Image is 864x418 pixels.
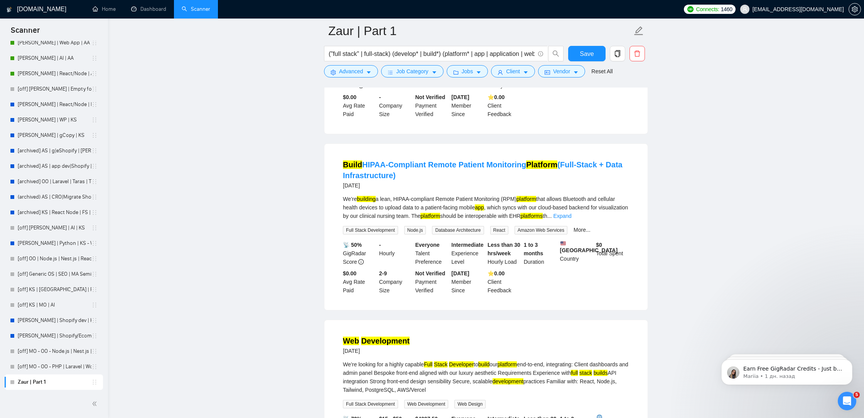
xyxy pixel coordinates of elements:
li: [off] Harry | AI | KS [5,220,103,236]
b: Everyone [415,242,440,248]
a: [off] [PERSON_NAME] | Empty for future | AA [18,81,91,97]
div: Company Size [378,269,414,295]
li: [off] MO - OO - Node.js | Nest.js | React.js | Next.js [5,344,103,359]
span: caret-down [523,69,528,75]
div: Client Feedback [486,93,522,118]
li: [off] KS | MO | Fullstack [5,282,103,297]
div: GigRadar Score [341,241,378,266]
span: holder [91,132,98,138]
b: Not Verified [415,270,445,276]
a: Zaur | Part 1 [18,374,91,390]
span: folder [453,69,459,75]
mark: full [571,370,578,376]
span: ... [547,213,552,219]
mark: development [493,378,523,384]
span: setting [849,6,861,12]
span: bars [388,69,393,75]
span: holder [91,348,98,354]
span: React [490,226,508,234]
li: Andrew | Shopify dev | KS + maintenance & support [5,313,103,328]
div: Hourly [378,241,414,266]
span: Full Stack Development [343,400,398,408]
mark: builds [594,370,608,376]
b: $ 0 [596,242,602,248]
b: Less than 30 hrs/week [488,242,520,256]
li: Alex | gCopy | KS [5,128,103,143]
span: holder [91,364,98,370]
span: Full Stack Development [343,226,398,234]
a: [off] MO - OO - Node.js | Nest.js | React.js | Next.js [18,344,91,359]
b: 1 to 3 months [524,242,543,256]
button: delete [629,46,645,61]
mark: stack [579,370,592,376]
b: 2-9 [379,270,387,276]
mark: Web [343,337,359,345]
div: [DATE] [343,346,410,356]
mark: build [478,361,490,367]
li: Harry | Python | KS - WIP [5,236,103,251]
a: [PERSON_NAME] | WP | KS [18,112,91,128]
span: Connects: [696,5,719,13]
span: info-circle [358,259,364,265]
input: Scanner name... [328,21,632,40]
li: [off] Michael | Empty for future | AA [5,81,103,97]
span: caret-down [573,69,579,75]
a: (archived) AS | CRO|Migrate Shopify | [PERSON_NAME] [18,189,91,205]
button: userClientcaret-down [491,65,535,78]
span: Node.js [404,226,426,234]
span: holder [91,117,98,123]
b: Not Verified [415,94,445,100]
span: holder [91,256,98,262]
span: Save [580,49,594,59]
span: info-circle [538,51,543,56]
a: [PERSON_NAME] | Shopify dev | KS + maintenance & support [18,313,91,328]
a: [off] Generic OS | SEO | MA Semi-Strict, High Budget [18,266,91,282]
a: [PERSON_NAME] | Web App | AA [18,35,91,51]
button: settingAdvancedcaret-down [324,65,378,78]
li: Ann | React/Node | KS - WIP [5,97,103,112]
span: Web Development [404,400,449,408]
div: Total Spent [594,241,631,266]
span: holder [91,287,98,293]
li: [archived] KS | React Node | FS | Anna S. (low average paid) [5,205,103,220]
span: Advanced [339,67,363,76]
div: Member Since [450,269,486,295]
a: [PERSON_NAME] | Shopify/Ecom | KS - lower requirements [18,328,91,344]
span: Database Architecture [432,226,484,234]
button: search [548,46,564,61]
mark: platform [420,213,440,219]
li: [off] KS | MO | AI [5,297,103,313]
mark: Build [343,160,362,169]
span: holder [91,101,98,108]
div: Country [559,241,595,266]
b: ⭐️ 0.00 [488,94,505,100]
span: holder [91,333,98,339]
span: holder [91,71,98,77]
mark: Platform [526,160,557,169]
span: holder [91,225,98,231]
a: [PERSON_NAME] | AI | AA [18,51,91,66]
li: [off] OO | Node.js | Nest.js | React.js | Next.js | PHP | Laravel | WordPress | UI/UX | MO [5,251,103,266]
a: [off] KS | MO | AI [18,297,91,313]
button: setting [849,3,861,15]
a: [off] [PERSON_NAME] | AI | KS [18,220,91,236]
b: ⭐️ 0.00 [488,270,505,276]
span: holder [91,271,98,277]
a: [archived] KS | React Node | FS | [PERSON_NAME] (low average paid) [18,205,91,220]
span: user [498,69,503,75]
div: Client Feedback [486,269,522,295]
a: BuildHIPAA-Compliant Remote Patient MonitoringPlatform(Full-Stack + Data Infrastructure) [343,160,623,180]
a: [archived] AS | g|eShopify | [PERSON_NAME] [18,143,91,158]
a: [PERSON_NAME] | Python | KS - WIP [18,236,91,251]
span: Vendor [553,67,570,76]
div: Member Since [450,93,486,118]
li: Terry | WP | KS [5,112,103,128]
span: holder [91,302,98,308]
span: 1460 [721,5,732,13]
button: idcardVendorcaret-down [538,65,585,78]
li: Michael | Web App | AA [5,35,103,51]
